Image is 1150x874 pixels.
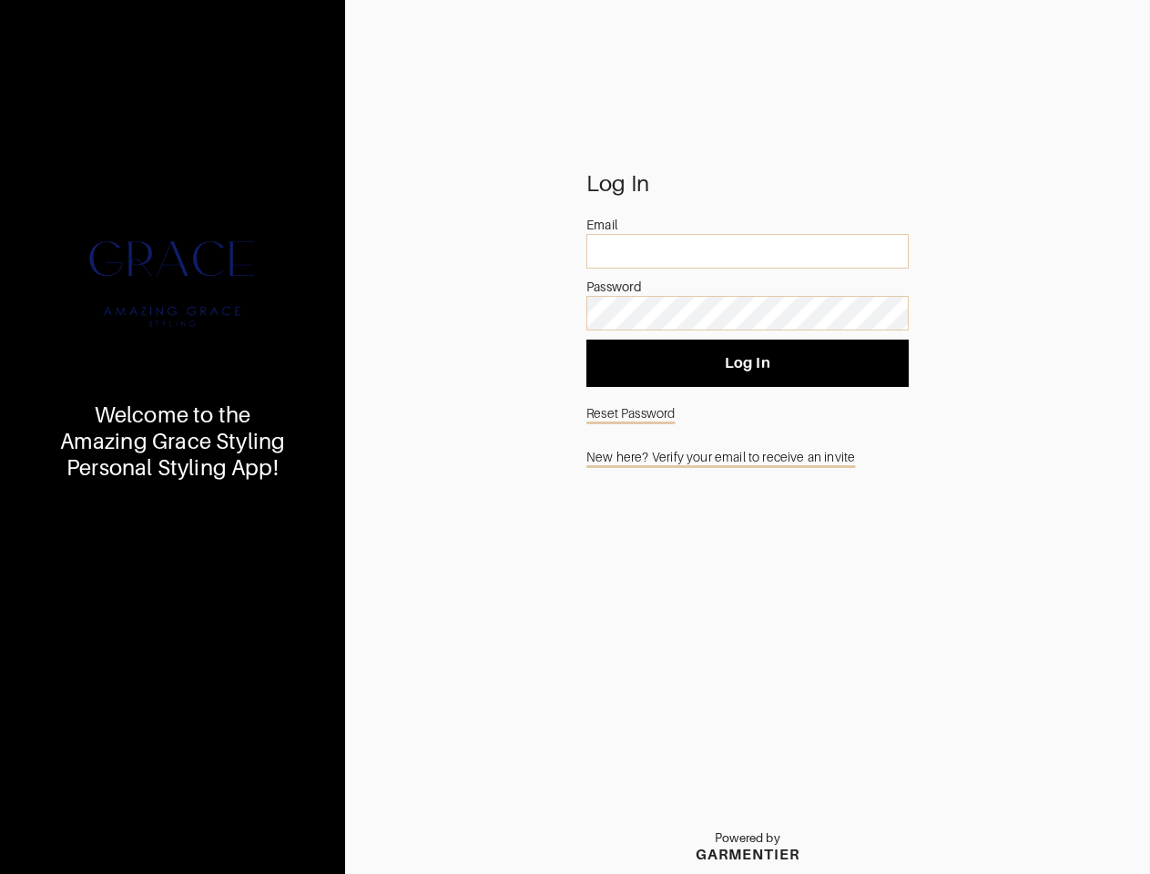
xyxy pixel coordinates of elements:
[586,175,909,193] div: Log In
[586,216,909,234] div: Email
[696,846,799,863] div: GARMENTIER
[586,396,909,431] a: Reset Password
[696,831,799,846] p: Powered by
[586,340,909,387] button: Log In
[586,440,909,474] a: New here? Verify your email to receive an invite
[601,354,894,372] span: Log In
[586,278,909,296] div: Password
[63,175,281,393] img: 1624803712083.png.png
[53,402,292,481] div: Welcome to the Amazing Grace Styling Personal Styling App!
